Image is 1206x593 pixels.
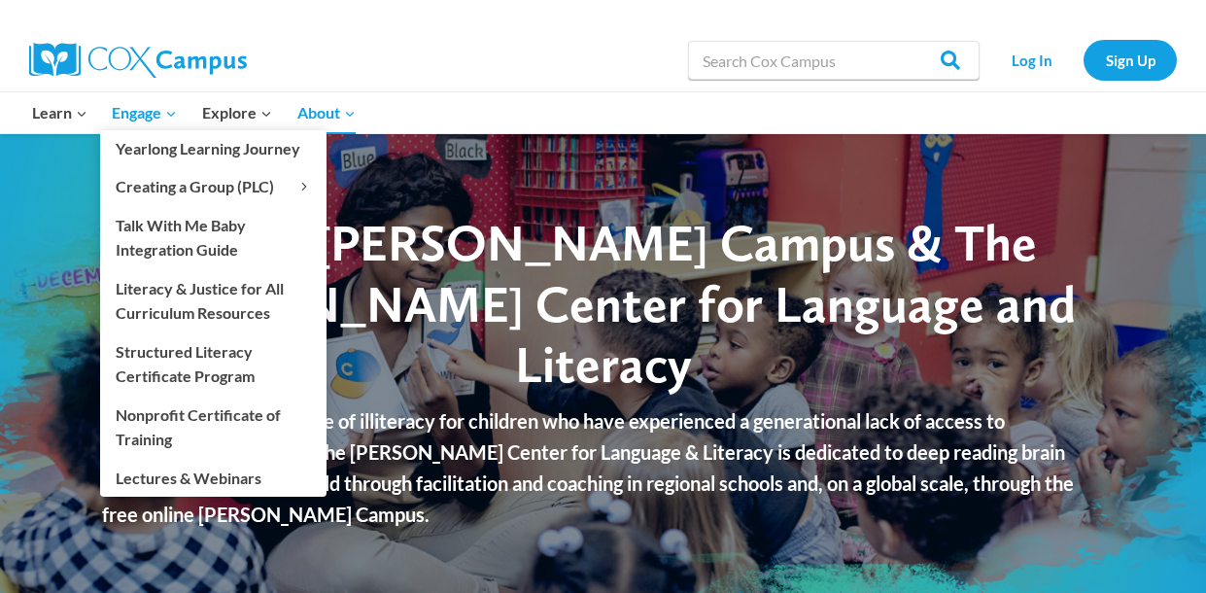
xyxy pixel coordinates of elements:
a: Nonprofit Certificate of Training [100,396,327,458]
a: Structured Literacy Certificate Program [100,332,327,395]
input: Search Cox Campus [688,41,980,80]
p: Founded to break the cycle of illiteracy for children who have experienced a generational lack of... [102,405,1104,530]
a: Yearlong Learning Journey [100,130,327,167]
a: Literacy & Justice for All Curriculum Resources [100,269,327,331]
button: Child menu of Learn [19,92,100,133]
a: Talk With Me Baby Integration Guide [100,206,327,268]
button: Child menu of Engage [100,92,190,133]
nav: Primary Navigation [19,92,367,133]
button: Child menu of About [285,92,368,133]
button: Child menu of Creating a Group (PLC) [100,168,327,205]
a: Sign Up [1084,40,1177,80]
button: Child menu of Explore [190,92,285,133]
a: Lectures & Webinars [100,459,327,496]
img: Cox Campus [29,43,247,78]
a: Log In [989,40,1074,80]
nav: Secondary Navigation [989,40,1177,80]
span: About [PERSON_NAME] Campus & The [PERSON_NAME] Center for Language and Literacy [131,212,1076,395]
